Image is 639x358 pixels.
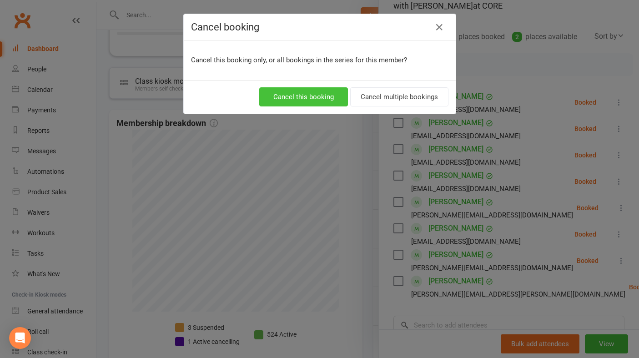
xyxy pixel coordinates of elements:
[350,87,448,106] button: Cancel multiple bookings
[9,327,31,349] div: Open Intercom Messenger
[191,21,448,33] h4: Cancel booking
[432,20,447,35] button: Close
[191,55,448,66] p: Cancel this booking only, or all bookings in the series for this member?
[259,87,348,106] button: Cancel this booking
